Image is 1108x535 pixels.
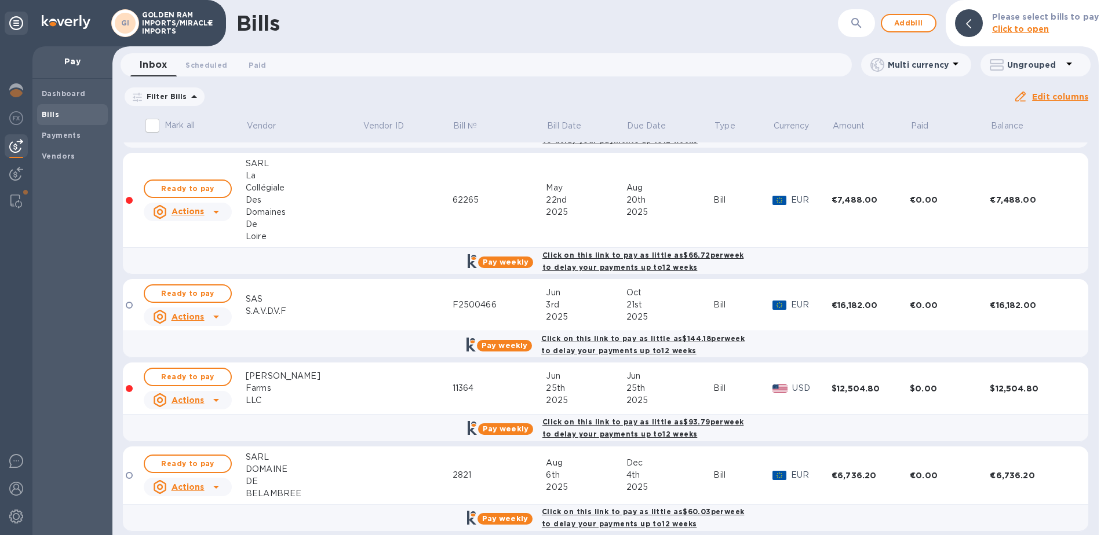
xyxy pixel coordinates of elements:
span: Ready to pay [154,457,221,471]
p: Multi currency [888,59,949,71]
p: GOLDEN RAM IMPORTS/MIRACLE IMPORTS [142,11,200,35]
div: SARL [246,157,362,170]
p: Filter Bills [142,91,187,101]
div: 2025 [546,481,626,493]
p: Ungrouped [1007,59,1062,71]
b: Pay weekly [483,424,529,433]
p: EUR [791,469,832,481]
div: LLC [246,394,362,406]
p: Vendor [247,120,276,132]
div: La [246,170,362,182]
div: Oct [626,287,714,299]
div: Jun [546,287,626,299]
div: €7,488.00 [832,194,910,206]
div: 2025 [626,206,714,218]
div: 2025 [626,394,714,406]
div: 11364 [453,382,546,394]
div: €16,182.00 [832,299,910,311]
p: Type [715,120,735,132]
div: Des [246,194,362,206]
span: Scheduled [185,59,227,71]
b: Bills [42,110,59,119]
button: Ready to pay [144,455,232,473]
p: Amount [833,120,865,132]
span: Vendor [247,120,291,132]
b: Click to open [992,24,1049,34]
div: 25th [626,382,714,394]
div: $0.00 [910,383,990,394]
p: USD [792,382,832,394]
div: 20th [626,194,714,206]
div: DOMAINE [246,463,362,475]
div: Farms [246,382,362,394]
div: 21st [626,299,714,311]
p: Bill № [453,120,477,132]
div: 25th [546,382,626,394]
div: 6th [546,469,626,481]
b: Pay weekly [482,341,527,350]
div: Loire [246,230,362,243]
span: Balance [991,120,1038,132]
span: Ready to pay [154,370,221,384]
b: Click on this link to pay as little as $60.03 per week to delay your payments up to 12 weeks [542,507,744,528]
b: Vendors [42,152,75,160]
span: Paid [911,120,944,132]
p: Pay [42,56,103,67]
u: Actions [172,395,205,405]
div: €6,736.20 [990,470,1074,481]
u: Actions [172,207,205,216]
img: USD [772,384,788,393]
p: Currency [774,120,810,132]
b: Pay weekly [482,514,528,523]
div: 62265 [453,194,546,206]
b: Pay weekly [483,258,529,266]
div: $12,504.80 [832,383,910,394]
div: 4th [626,469,714,481]
span: Add bill [891,16,926,30]
div: Bill [713,382,772,394]
span: Paid [249,59,266,71]
u: Actions [172,482,205,492]
div: De [246,218,362,230]
div: SAS [246,293,362,305]
div: €16,182.00 [990,299,1074,311]
div: DE [246,475,362,488]
button: Addbill [881,14,936,32]
div: Dec [626,457,714,469]
b: Click on this link to pay as little as $66.72 per week to delay your payments up to 12 weeks [542,251,743,272]
div: 3rd [546,299,626,311]
div: $12,504.80 [990,383,1074,394]
p: Vendor ID [363,120,404,132]
u: Actions [172,312,205,321]
div: Jun [546,370,626,382]
span: Bill Date [547,120,596,132]
div: €6,736.20 [832,470,910,481]
b: Click on this link to pay as little as $144.18 per week to delay your payments up to 12 weeks [541,334,745,355]
div: [PERSON_NAME] [246,370,362,382]
div: €0.00 [910,194,990,206]
h1: Bills [236,11,279,35]
span: Ready to pay [154,287,221,301]
u: Edit columns [1032,92,1088,101]
div: Aug [546,457,626,469]
button: Ready to pay [144,368,232,386]
div: S.A.V.D.V.F [246,305,362,317]
div: Collégiale [246,182,362,194]
div: SARL [246,451,362,463]
b: GI [121,19,130,27]
p: EUR [791,299,832,311]
p: Due Date [627,120,666,132]
div: May [546,182,626,194]
button: Ready to pay [144,284,232,303]
img: Logo [42,15,90,29]
div: Bill [713,194,772,206]
div: Unpin categories [5,12,28,35]
p: Mark all [165,119,195,131]
div: 2025 [546,394,626,406]
div: 2025 [626,481,714,493]
div: Bill [713,299,772,311]
span: Inbox [140,57,167,73]
p: EUR [791,194,832,206]
div: 2025 [546,206,626,218]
